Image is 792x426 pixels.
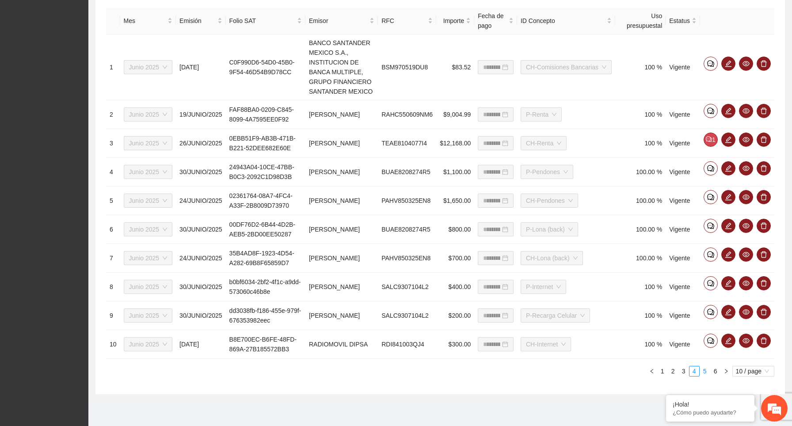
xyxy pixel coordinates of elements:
[436,8,474,34] th: Importe
[378,34,436,100] td: BSM970519DU8
[176,244,226,273] td: 24/JUNIO/2025
[704,219,718,233] button: comment
[722,280,735,287] span: edit
[615,186,666,215] td: 100.00 %
[378,158,436,186] td: BUAE8208274R5
[226,129,305,158] td: 0EBB51F9-AB3B-471B-B221-52DEE682E60E
[689,366,700,377] li: 4
[666,158,700,186] td: Vigente
[106,330,120,359] td: 10
[378,330,436,359] td: RDI841003QJ4
[106,34,120,100] td: 1
[106,100,120,129] td: 2
[436,244,474,273] td: $700.00
[739,165,753,172] span: eye
[176,186,226,215] td: 24/JUNIO/2025
[739,308,753,316] span: eye
[179,16,216,26] span: Emisión
[176,273,226,301] td: 30/JUNIO/2025
[647,366,657,377] li: Previous Page
[129,338,168,351] span: Junio 2025
[226,100,305,129] td: FAF88BA0-0209-C845-8099-4A7595EE0F92
[521,16,605,26] span: ID Concepto
[106,129,120,158] td: 3
[704,165,717,172] span: comment
[176,129,226,158] td: 26/JUNIO/2025
[739,194,753,201] span: eye
[739,251,753,258] span: eye
[704,222,717,229] span: comment
[436,158,474,186] td: $1,100.00
[106,301,120,330] td: 9
[739,161,753,175] button: eye
[722,337,735,344] span: edit
[739,60,753,67] span: eye
[757,337,770,344] span: delete
[129,280,168,293] span: Junio 2025
[668,366,678,377] li: 2
[305,215,378,244] td: [PERSON_NAME]
[129,223,168,236] span: Junio 2025
[176,330,226,359] td: [DATE]
[757,190,771,204] button: delete
[615,244,666,273] td: 100.00 %
[526,108,556,121] span: P-Renta
[436,129,474,158] td: $12,168.00
[757,136,770,143] span: delete
[106,273,120,301] td: 8
[678,366,689,377] li: 3
[666,301,700,330] td: Vigente
[176,215,226,244] td: 30/JUNIO/2025
[305,8,378,34] th: Emisor
[704,334,718,348] button: comment
[704,305,718,319] button: comment
[704,194,717,201] span: comment
[704,190,718,204] button: comment
[46,45,148,57] div: Chatee con nosotros ahora
[106,215,120,244] td: 6
[658,366,667,376] a: 1
[378,301,436,330] td: SALC9307104L2
[739,190,753,204] button: eye
[711,366,720,376] a: 6
[739,280,753,287] span: eye
[704,161,718,175] button: comment
[106,158,120,186] td: 4
[722,107,735,114] span: edit
[757,276,771,290] button: delete
[669,16,690,26] span: Estatus
[739,337,753,344] span: eye
[757,219,771,233] button: delete
[309,16,368,26] span: Emisor
[176,301,226,330] td: 30/JUNIO/2025
[615,34,666,100] td: 100 %
[666,186,700,215] td: Vigente
[704,57,718,71] button: comment
[721,133,735,147] button: edit
[378,273,436,301] td: SALC9307104L2
[305,301,378,330] td: [PERSON_NAME]
[657,366,668,377] li: 1
[721,57,735,71] button: edit
[721,366,731,377] button: right
[679,366,689,376] a: 3
[176,8,226,34] th: Emisión
[757,308,770,316] span: delete
[704,251,717,258] span: comment
[704,104,718,118] button: comment
[710,366,721,377] li: 6
[381,16,426,26] span: RFC
[704,337,717,344] span: comment
[757,305,771,319] button: delete
[226,244,305,273] td: 35B4AD8F-1923-4D54-A282-69B8F65859D7
[129,61,168,74] span: Junio 2025
[526,223,573,236] span: P-Lona (back)
[615,129,666,158] td: 100 %
[721,161,735,175] button: edit
[436,273,474,301] td: $400.00
[129,194,168,207] span: Junio 2025
[736,366,771,376] span: 10 / page
[124,16,166,26] span: Mes
[129,251,168,265] span: Junio 2025
[176,100,226,129] td: 19/JUNIO/2025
